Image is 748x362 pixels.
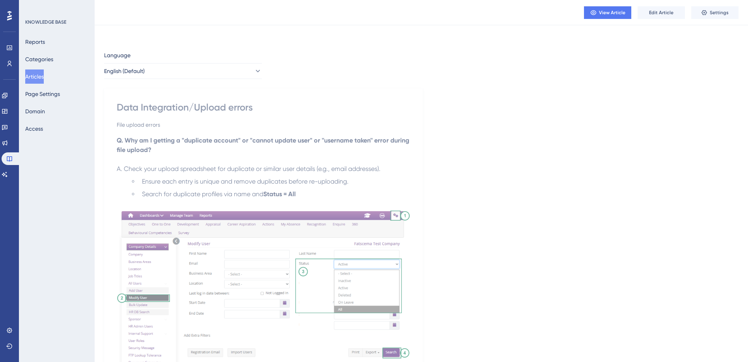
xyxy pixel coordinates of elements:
[25,19,66,25] div: KNOWLEDGE BASE
[25,87,60,101] button: Page Settings
[117,137,411,154] strong: Q. Why am I getting a "duplicate account" or "cannot update user" or ''username taken'' error dur...
[25,104,45,118] button: Domain
[25,35,45,49] button: Reports
[691,6,739,19] button: Settings
[263,190,296,198] strong: Status = All
[104,63,262,79] button: English (Default)
[142,178,349,185] span: Ensure each entry is unique and remove duplicates before re-uploading.
[142,190,263,198] span: Search for duplicate profiles via name and
[117,120,410,129] div: File upload errors
[584,6,631,19] button: View Article
[649,9,673,16] span: Edit Article
[104,51,131,60] span: Language
[599,9,625,16] span: View Article
[104,66,145,76] span: English (Default)
[117,101,410,114] div: Data Integration/Upload errors
[25,52,53,66] button: Categories
[710,9,729,16] span: Settings
[117,165,381,173] span: A. Check your upload spreadsheet for duplicate or similar user details (e.g., email addresses).
[638,6,685,19] button: Edit Article
[25,69,44,84] button: Articles
[25,122,43,136] button: Access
